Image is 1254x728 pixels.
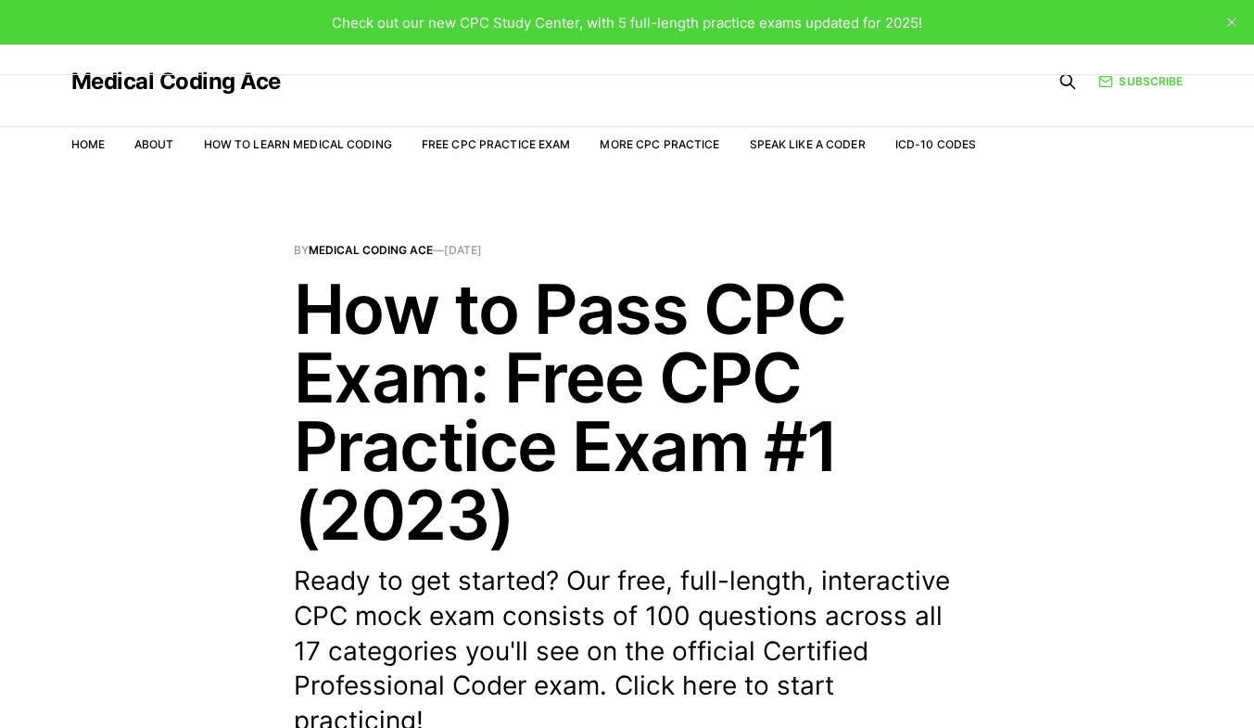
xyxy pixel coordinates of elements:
[134,137,174,151] a: About
[422,137,571,151] a: Free CPC Practice Exam
[895,137,976,151] a: ICD-10 Codes
[952,637,1254,728] iframe: portal-trigger
[1217,7,1247,37] button: close
[600,137,719,151] a: More CPC Practice
[309,243,433,257] a: Medical Coding Ace
[204,137,392,151] a: How to Learn Medical Coding
[1098,72,1183,90] a: Subscribe
[71,70,281,93] a: Medical Coding Ace
[71,137,105,151] a: Home
[444,243,482,257] time: [DATE]
[750,137,866,151] a: Speak Like a Coder
[294,245,961,256] span: By —
[332,14,922,32] span: Check out our new CPC Study Center, with 5 full-length practice exams updated for 2025!
[294,275,961,549] h1: How to Pass CPC Exam: Free CPC Practice Exam #1 (2023)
